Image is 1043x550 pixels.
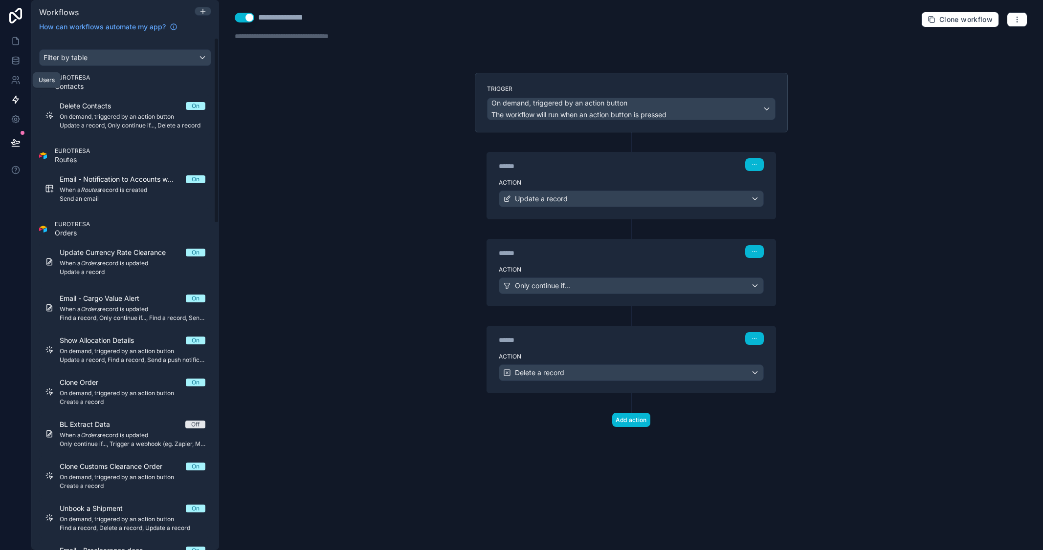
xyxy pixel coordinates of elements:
label: Trigger [487,85,776,93]
a: How can workflows automate my app? [35,22,181,32]
button: Only continue if... [499,277,764,294]
button: Update a record [499,190,764,207]
span: On demand, triggered by an action button [491,98,627,108]
span: Clone workflow [939,15,993,24]
label: Action [499,266,764,274]
label: Action [499,179,764,187]
span: Only continue if... [515,281,570,291]
span: Workflows [39,7,79,17]
span: How can workflows automate my app? [39,22,166,32]
span: Delete a record [515,368,564,378]
label: Action [499,353,764,360]
button: Clone workflow [921,12,999,27]
span: The workflow will run when an action button is pressed [491,110,666,119]
button: On demand, triggered by an action buttonThe workflow will run when an action button is pressed [487,98,776,120]
button: Add action [612,413,650,427]
span: Update a record [515,194,568,204]
div: Users [39,76,55,84]
button: Delete a record [499,364,764,381]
